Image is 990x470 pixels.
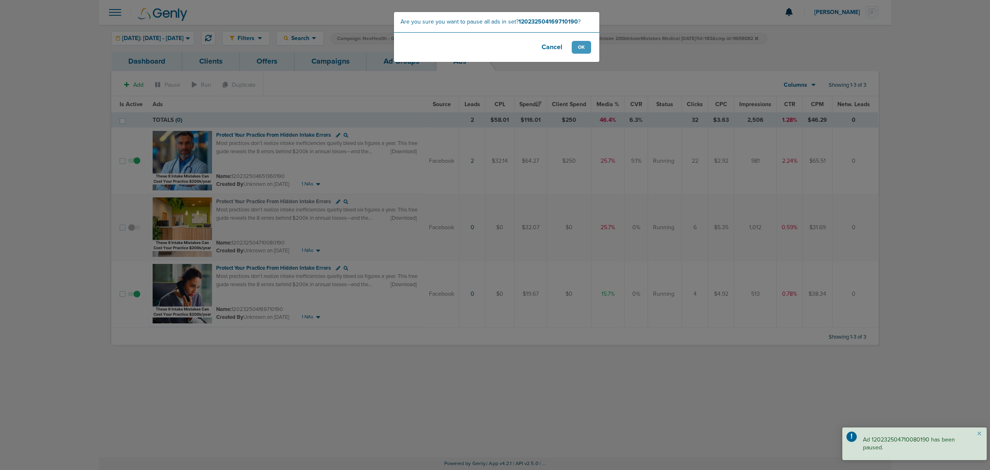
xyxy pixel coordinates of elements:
[519,18,578,25] strong: 120232504169710190
[401,19,593,26] h4: Are you sure you want to pause all ads in set? ?
[977,429,982,439] button: Close
[572,41,591,54] button: OK
[842,427,987,460] div: Ad 120232504710080190 has been paused.
[535,41,568,54] button: Cancel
